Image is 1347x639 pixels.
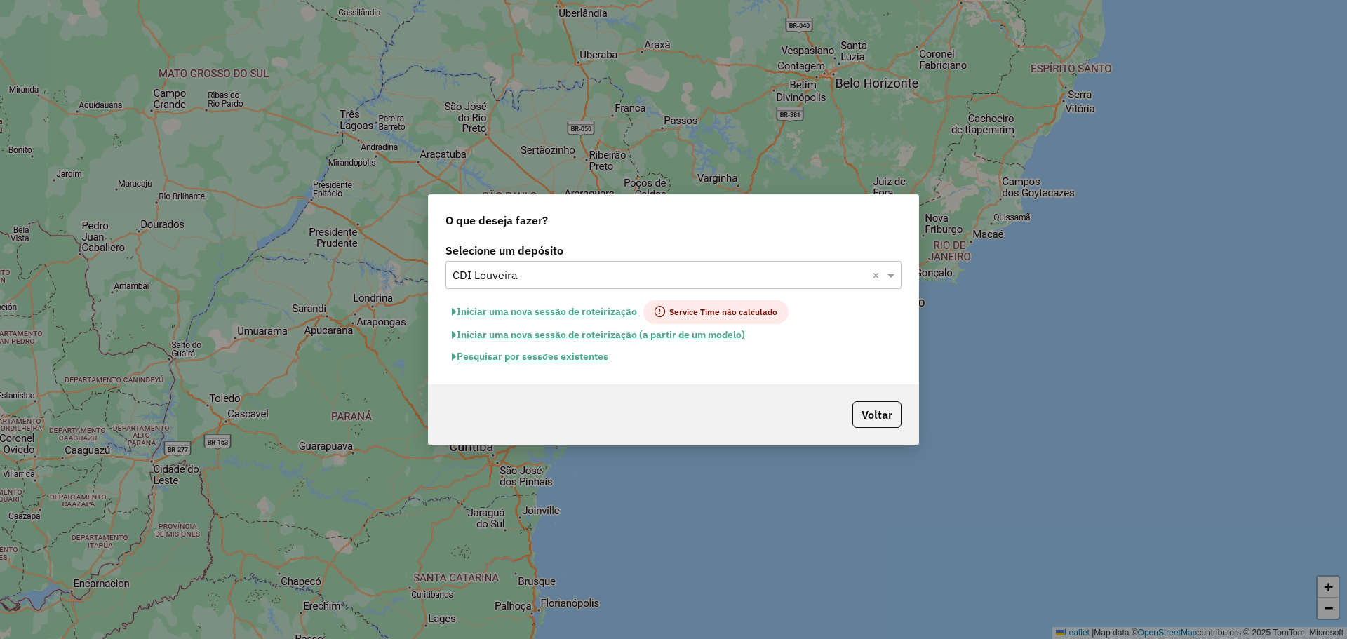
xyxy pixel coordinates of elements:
[872,267,884,283] span: Clear all
[852,401,902,428] button: Voltar
[643,300,789,324] span: Service Time não calculado
[445,212,548,229] span: O que deseja fazer?
[445,300,643,324] button: Iniciar uma nova sessão de roteirização
[445,346,615,368] button: Pesquisar por sessões existentes
[445,242,902,259] label: Selecione um depósito
[445,324,751,346] button: Iniciar uma nova sessão de roteirização (a partir de um modelo)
